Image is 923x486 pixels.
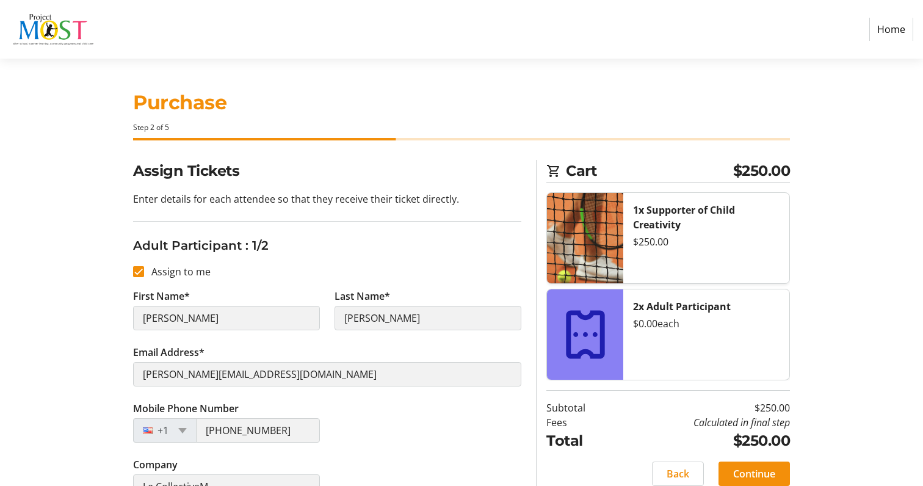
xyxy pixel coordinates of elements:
[196,418,320,443] input: (201) 555-0123
[617,401,790,415] td: $250.00
[633,316,780,331] div: $0.00 each
[133,192,521,206] p: Enter details for each attendee so that they receive their ticket directly.
[133,236,521,255] h3: Adult Participant : 1/2
[566,160,733,182] span: Cart
[133,401,239,416] label: Mobile Phone Number
[133,457,178,472] label: Company
[617,430,790,452] td: $250.00
[733,466,775,481] span: Continue
[133,289,190,303] label: First Name*
[546,430,617,452] td: Total
[547,193,623,283] img: Supporter of Child Creativity
[133,122,790,133] div: Step 2 of 5
[10,5,96,54] img: Project MOST Inc.'s Logo
[335,289,390,303] label: Last Name*
[546,401,617,415] td: Subtotal
[633,203,735,231] strong: 1x Supporter of Child Creativity
[144,264,211,279] label: Assign to me
[133,88,790,117] h1: Purchase
[652,462,704,486] button: Back
[133,160,521,182] h2: Assign Tickets
[617,415,790,430] td: Calculated in final step
[667,466,689,481] span: Back
[869,18,913,41] a: Home
[546,415,617,430] td: Fees
[733,160,791,182] span: $250.00
[718,462,790,486] button: Continue
[633,300,731,313] strong: 2x Adult Participant
[133,345,205,360] label: Email Address*
[633,234,780,249] div: $250.00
